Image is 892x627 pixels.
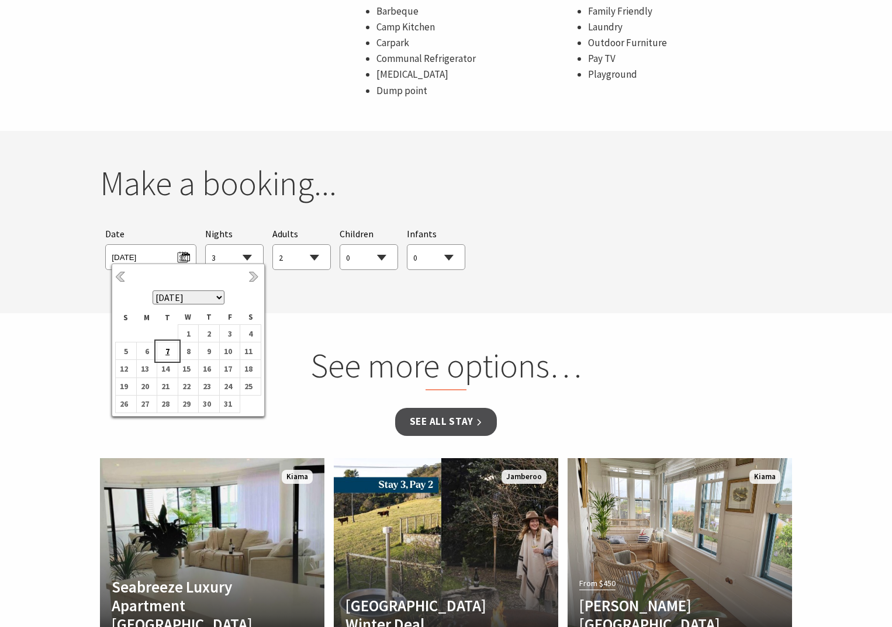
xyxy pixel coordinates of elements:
span: Infants [407,228,437,240]
td: 25 [240,377,261,395]
td: 14 [157,360,178,377]
b: 26 [116,396,131,411]
li: Camp Kitchen [376,19,576,35]
b: 14 [157,361,172,376]
b: 9 [199,344,214,359]
b: 3 [220,326,235,341]
div: Choose a number of nights [205,227,264,271]
td: 2 [199,324,220,342]
b: 12 [116,361,131,376]
td: 10 [219,342,240,360]
th: F [219,310,240,324]
td: 23 [199,377,220,395]
span: Kiama [282,470,313,484]
b: 31 [220,396,235,411]
span: Children [340,228,374,240]
b: 23 [199,379,214,394]
b: 29 [178,396,193,411]
td: 4 [240,324,261,342]
b: 22 [178,379,193,394]
td: 30 [199,395,220,413]
b: 5 [116,344,131,359]
b: 7 [157,344,172,359]
td: 24 [219,377,240,395]
td: 28 [157,395,178,413]
b: 18 [240,361,255,376]
b: 21 [157,379,172,394]
b: 19 [116,379,131,394]
td: 1 [178,324,199,342]
td: 18 [240,360,261,377]
li: Laundry [588,19,788,35]
b: 2 [199,326,214,341]
li: Outdoor Furniture [588,35,788,51]
b: 25 [240,379,255,394]
b: 13 [137,361,152,376]
li: Barbeque [376,4,576,19]
li: Pay TV [588,51,788,67]
th: S [116,310,137,324]
td: 19 [116,377,137,395]
td: 26 [116,395,137,413]
b: 30 [199,396,214,411]
h2: See more options… [223,345,669,391]
li: Family Friendly [588,4,788,19]
li: Carpark [376,35,576,51]
td: 21 [157,377,178,395]
b: 24 [220,379,235,394]
td: 13 [136,360,157,377]
td: 3 [219,324,240,342]
td: 20 [136,377,157,395]
td: 6 [136,342,157,360]
td: 5 [116,342,137,360]
b: 1 [178,326,193,341]
td: 11 [240,342,261,360]
td: 22 [178,377,199,395]
h2: Make a booking... [100,163,792,204]
b: 4 [240,326,255,341]
b: 16 [199,361,214,376]
th: W [178,310,199,324]
b: 6 [137,344,152,359]
b: 15 [178,361,193,376]
td: 8 [178,342,199,360]
th: T [157,310,178,324]
div: Please choose your desired arrival date [105,227,196,271]
td: 12 [116,360,137,377]
th: M [136,310,157,324]
li: Playground [588,67,788,82]
td: 9 [199,342,220,360]
th: T [199,310,220,324]
b: 20 [137,379,152,394]
td: 29 [178,395,199,413]
b: 10 [220,344,235,359]
td: 16 [199,360,220,377]
b: 11 [240,344,255,359]
li: Communal Refrigerator [376,51,576,67]
b: 27 [137,396,152,411]
td: 31 [219,395,240,413]
th: S [240,310,261,324]
td: 15 [178,360,199,377]
span: Date [105,228,125,240]
span: Jamberoo [502,470,547,484]
b: 28 [157,396,172,411]
li: Dump point [376,83,576,99]
td: 17 [219,360,240,377]
a: See all Stay [395,408,497,435]
b: 17 [220,361,235,376]
span: Adults [272,228,298,240]
span: From $450 [579,577,616,590]
li: [MEDICAL_DATA] [376,67,576,82]
span: [DATE] [112,248,189,264]
b: 8 [178,344,193,359]
td: 7 [157,342,178,360]
td: 27 [136,395,157,413]
span: Kiama [749,470,780,484]
span: Nights [205,227,233,242]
